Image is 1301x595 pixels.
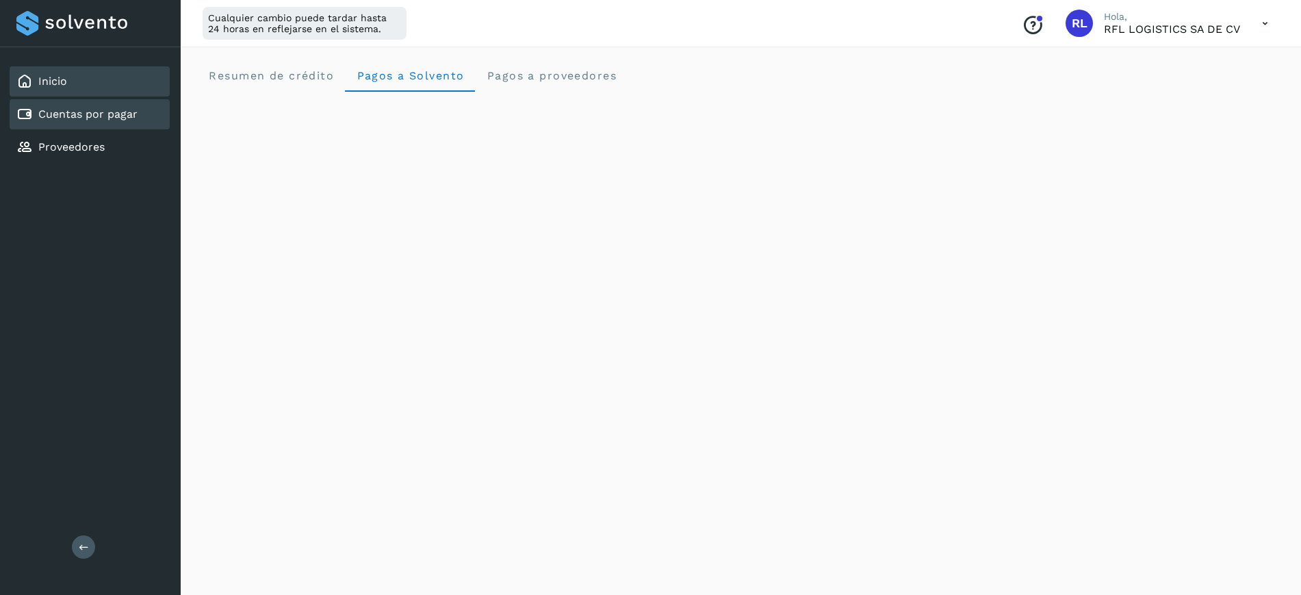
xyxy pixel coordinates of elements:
[203,7,407,40] div: Cualquier cambio puede tardar hasta 24 horas en reflejarse en el sistema.
[38,75,67,88] a: Inicio
[10,99,170,129] div: Cuentas por pagar
[38,140,105,153] a: Proveedores
[486,69,617,82] span: Pagos a proveedores
[356,69,464,82] span: Pagos a Solvento
[38,107,138,121] a: Cuentas por pagar
[10,132,170,162] div: Proveedores
[1104,11,1240,23] p: Hola,
[10,66,170,97] div: Inicio
[208,69,334,82] span: Resumen de crédito
[1104,23,1240,36] p: RFL LOGISTICS SA DE CV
